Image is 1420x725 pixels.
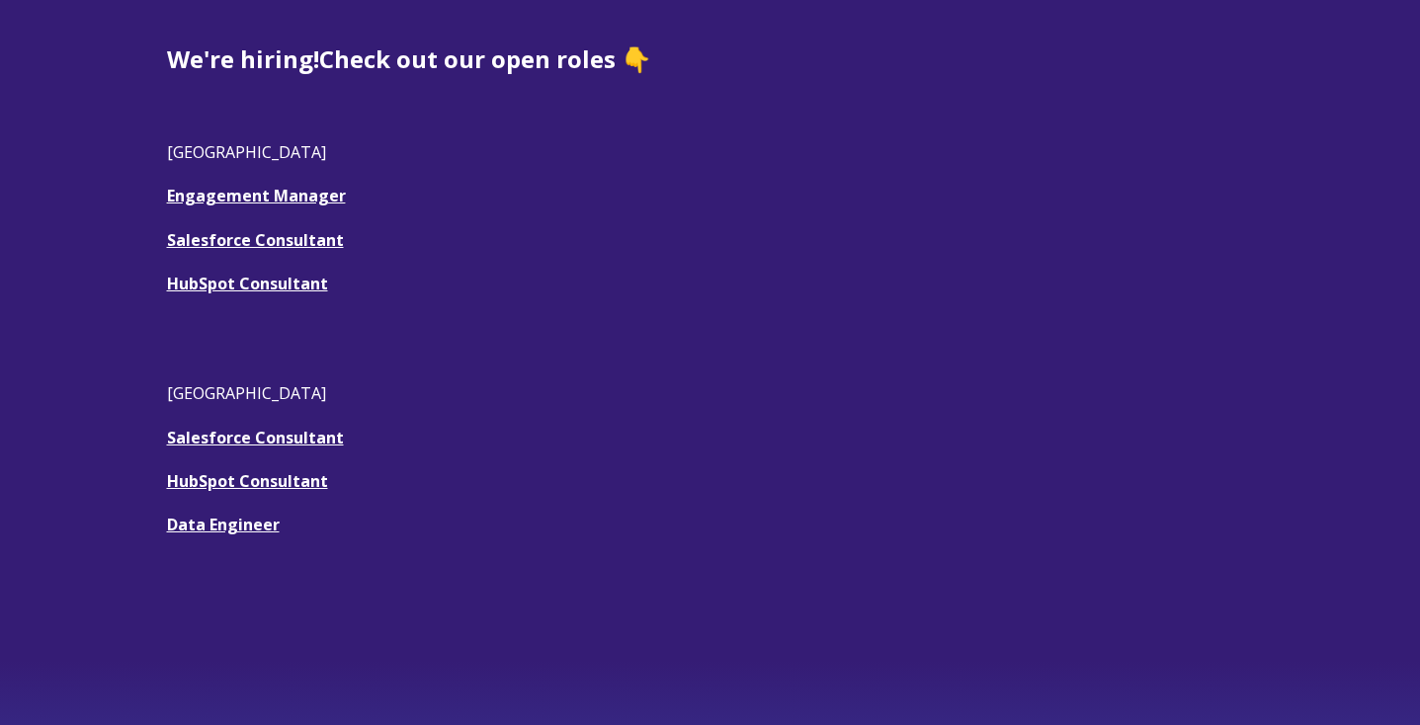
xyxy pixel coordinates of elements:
[167,470,328,492] a: HubSpot Consultant
[167,42,319,75] span: We're hiring!
[167,141,326,163] span: [GEOGRAPHIC_DATA]
[167,273,328,294] a: HubSpot Consultant
[167,427,344,448] a: Salesforce Consultant
[167,514,280,535] a: Data Engineer
[167,382,326,404] span: [GEOGRAPHIC_DATA]
[319,42,651,75] span: Check out our open roles 👇
[167,229,344,251] a: Salesforce Consultant
[167,185,346,206] a: Engagement Manager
